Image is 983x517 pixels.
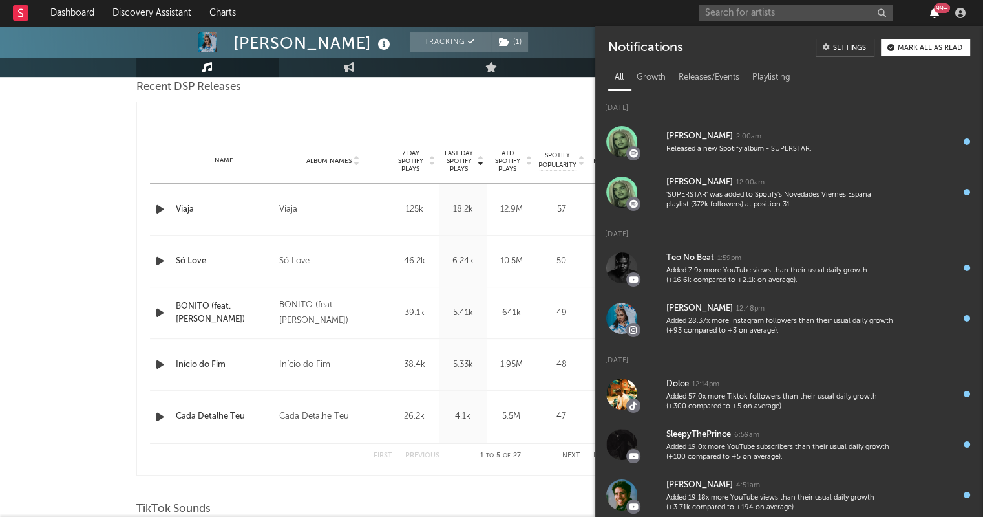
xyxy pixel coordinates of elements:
a: Só Love [176,255,273,268]
div: 46.2k [394,255,436,268]
span: 7 Day Spotify Plays [394,149,428,173]
div: Playlisting [746,67,797,89]
input: Search for artists [699,5,893,21]
button: First [374,452,392,459]
div: [DATE] [595,344,983,369]
div: 1 5 27 [465,448,536,464]
button: Mark all as read [881,39,970,56]
button: Tracking [410,32,491,52]
div: 12:14pm [692,380,719,390]
div: [PERSON_NAME] [233,32,394,54]
div: 4:51am [736,481,760,490]
div: Mark all as read [898,45,962,52]
span: Recent DSP Releases [136,80,241,95]
div: 5.41k [442,307,484,320]
div: Viaja [279,202,297,217]
button: Previous [405,452,439,459]
span: Spotify Popularity [538,151,576,170]
a: Teo No Beat1:59pmAdded 7.9x more YouTube views than their usual daily growth (+16.6k compared to ... [595,243,983,293]
a: Settings [816,39,874,57]
div: 641k [491,307,533,320]
div: 26.2k [394,410,436,423]
div: 57 [539,203,584,216]
a: SleepyThePrince6:59amAdded 19.0x more YouTube subscribers than their usual daily growth (+100 com... [595,419,983,470]
div: 49 [539,307,584,320]
div: [PERSON_NAME] [666,478,733,493]
a: Início do Fim [176,358,273,371]
div: [DATE] [591,255,634,268]
div: 1:59pm [717,254,741,263]
span: ( 1 ) [491,32,529,52]
div: Added 19.0x more YouTube subscribers than their usual daily growth (+100 compared to +5 on average). [666,443,894,463]
span: ATD Spotify Plays [491,149,525,173]
span: Album Names [306,157,352,165]
a: Dolce12:14pmAdded 57.0x more Tiktok followers than their usual daily growth (+300 compared to +5 ... [595,369,983,419]
div: 4.1k [442,410,484,423]
button: Next [562,452,580,459]
div: 99 + [934,3,950,13]
div: 18.2k [442,203,484,216]
div: 10.5M [491,255,533,268]
span: TikTok Sounds [136,501,211,517]
div: 'SUPERSTAR' was added to Spotify's Novedades Viernes España playlist (372k followers) at position... [666,190,894,210]
div: Growth [630,67,672,89]
div: 38.4k [394,358,436,371]
a: [PERSON_NAME]12:48pmAdded 28.37x more Instagram followers than their usual daily growth (+93 comp... [595,293,983,344]
div: Cada Detalhe Teu [279,409,349,424]
div: 2:00am [736,132,761,142]
div: SleepyThePrince [666,427,731,443]
div: Added 57.0x more Tiktok followers than their usual daily growth (+300 compared to +5 on average). [666,392,894,412]
div: 47 [539,410,584,423]
div: 1.95M [491,358,533,371]
span: Last Day Spotify Plays [442,149,476,173]
div: 12:48pm [736,304,765,314]
a: Viaja [176,203,273,216]
div: 39.1k [394,307,436,320]
div: [PERSON_NAME] [666,301,733,316]
button: (1) [491,32,528,52]
div: [PERSON_NAME] [666,175,733,190]
div: 5.33k [442,358,484,371]
div: Name [176,156,273,166]
div: 6:59am [734,430,759,440]
div: [DATE] [595,217,983,243]
div: 12:00am [736,178,765,188]
div: [DATE] [595,91,983,116]
div: Releases/Events [672,67,746,89]
div: Só Love [279,254,310,269]
a: [PERSON_NAME]2:00amReleased a new Spotify album - SUPERSTAR. [595,116,983,167]
span: to [486,453,494,459]
div: Teo No Beat [666,250,714,266]
div: 48 [539,358,584,371]
div: 50 [539,255,584,268]
div: 12.9M [491,203,533,216]
span: of [503,453,511,459]
div: All [608,67,630,89]
a: Cada Detalhe Teu [176,410,273,423]
div: [PERSON_NAME] [666,129,733,144]
div: [DATE] [591,203,634,216]
div: Added 28.37x more Instagram followers than their usual daily growth (+93 compared to +3 on average). [666,316,894,336]
div: [DATE] [591,307,634,320]
div: Added 19.18x more YouTube views than their usual daily growth (+3.71k compared to +194 on average). [666,493,894,513]
span: Released [593,157,624,165]
div: 5.5M [491,410,533,423]
div: BONITO (feat. [PERSON_NAME]) [279,298,387,329]
div: Início do Fim [279,357,330,373]
div: [DATE] [591,358,634,371]
div: 125k [394,203,436,216]
div: Added 7.9x more YouTube views than their usual daily growth (+16.6k compared to +2.1k on average). [666,266,894,286]
a: BONITO (feat. [PERSON_NAME]) [176,300,273,325]
div: Dolce [666,377,689,392]
div: 6.24k [442,255,484,268]
a: [PERSON_NAME]12:00am'SUPERSTAR' was added to Spotify's Novedades Viernes España playlist (372k fo... [595,167,983,217]
div: [DATE] [591,410,634,423]
div: Settings [833,45,866,52]
button: 99+ [930,8,939,18]
div: Released a new Spotify album - SUPERSTAR. [666,144,894,154]
button: Last [593,452,610,459]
